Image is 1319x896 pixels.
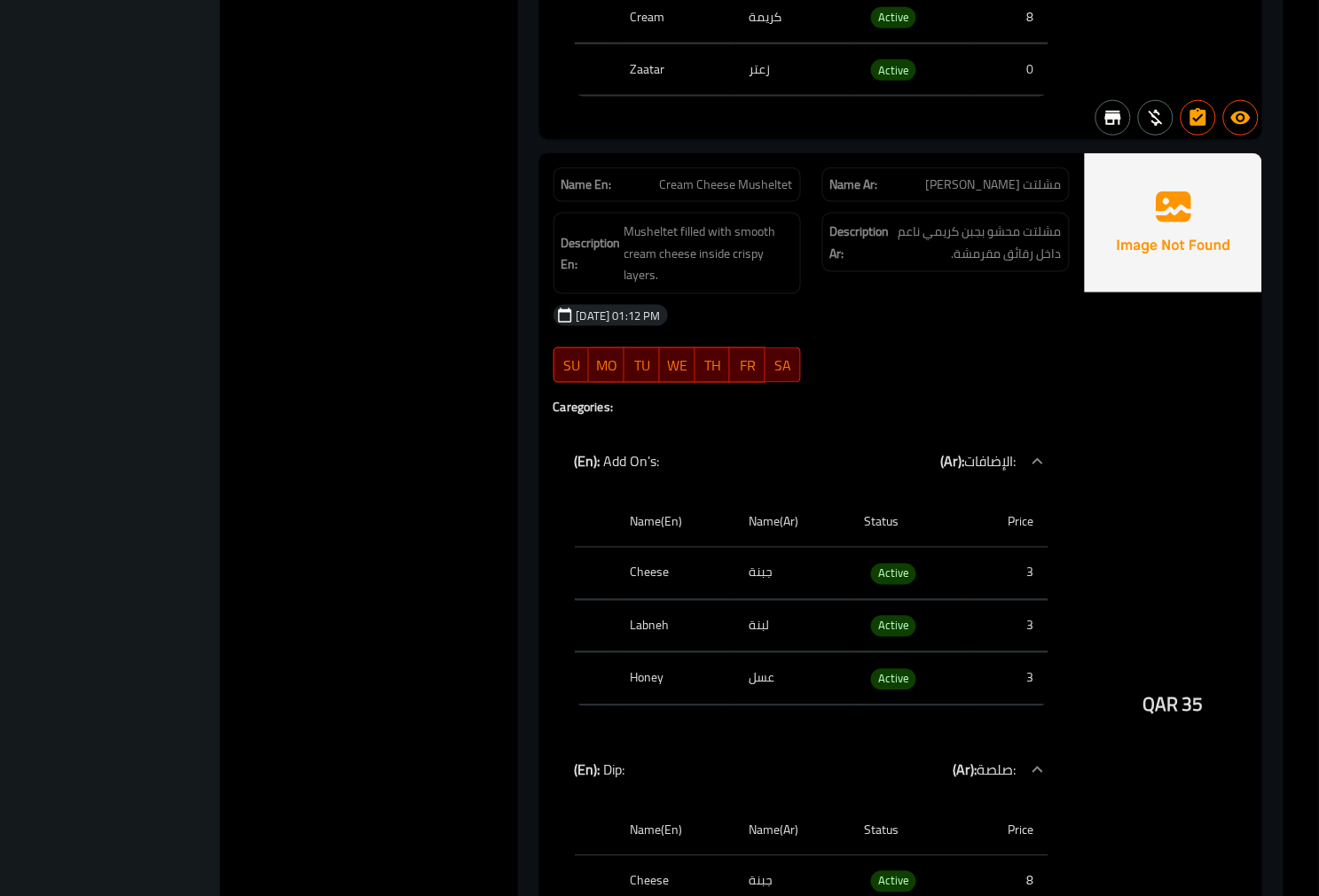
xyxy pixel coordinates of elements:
[616,653,735,705] th: Honey
[735,548,851,600] td: جبنة
[926,175,1062,194] span: مشلتت [PERSON_NAME]
[735,43,851,96] td: زعتر
[893,221,1062,264] span: مشلتت محشو بجبن كريمي ناعم داخل رقائق مقرمشة.
[703,353,724,378] span: TH
[616,497,735,548] th: Name(En)
[569,308,668,324] span: [DATE] 01:12 PM
[667,353,688,378] span: WE
[1182,688,1204,722] span: 35
[773,353,794,378] span: SA
[969,806,1048,856] th: Price
[575,451,660,472] p: Add On's:
[554,347,590,383] button: SU
[616,548,735,600] th: Cheese
[616,600,735,652] th: Labneh
[554,742,1070,799] div: (En): Dip:(Ar):صلصة:
[850,806,969,856] th: Status
[765,347,801,383] button: SA
[871,7,916,28] div: Active
[561,232,621,276] strong: Description En:
[561,175,612,194] strong: Name En:
[871,616,916,636] span: Active
[632,353,653,378] span: TU
[735,600,851,652] td: لبنة
[1143,688,1179,722] span: QAR
[589,347,624,383] button: MO
[1085,153,1262,292] img: Ae5nvW7+0k+MAAAAAElFTkSuQmCC
[969,497,1048,548] th: Price
[1223,100,1259,136] button: Available
[977,757,1017,783] span: صلصة:
[830,221,890,264] strong: Description Ar:
[1138,100,1174,136] button: Purchased item
[735,806,851,856] th: Name(Ar)
[737,353,758,378] span: FR
[660,347,695,383] button: WE
[695,347,731,383] button: TH
[735,653,851,705] td: عسل
[871,564,916,585] div: Active
[871,669,916,690] span: Active
[624,347,660,383] button: TU
[969,43,1048,96] td: 0
[969,653,1048,705] td: 3
[730,347,765,383] button: FR
[871,60,916,81] span: Active
[575,448,601,475] b: (En):
[616,806,735,856] th: Name(En)
[624,221,793,286] span: Musheltet filled with smooth cream cheese inside crispy layers.
[575,497,1048,706] table: choices table
[660,175,793,194] span: Cream Cheese Musheltet
[554,433,1070,490] div: (En): Add On's:(Ar):الإضافات:
[871,564,916,584] span: Active
[969,600,1048,652] td: 3
[871,871,916,892] div: Active
[871,59,916,81] div: Active
[850,497,969,548] th: Status
[969,548,1048,600] td: 3
[554,399,1070,417] h4: Caregories:
[830,175,878,194] strong: Name Ar:
[965,448,1017,475] span: الإضافات:
[596,353,617,378] span: MO
[735,497,851,548] th: Name(Ar)
[616,43,735,96] th: Zaatar
[954,757,977,783] b: (Ar):
[1181,100,1216,136] button: Has choices
[941,448,965,475] b: (Ar):
[871,871,916,892] span: Active
[561,353,583,378] span: SU
[1095,100,1131,136] button: Not branch specific item
[871,7,916,27] span: Active
[575,760,625,781] p: Dip:
[871,669,916,690] div: Active
[575,757,601,783] b: (En):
